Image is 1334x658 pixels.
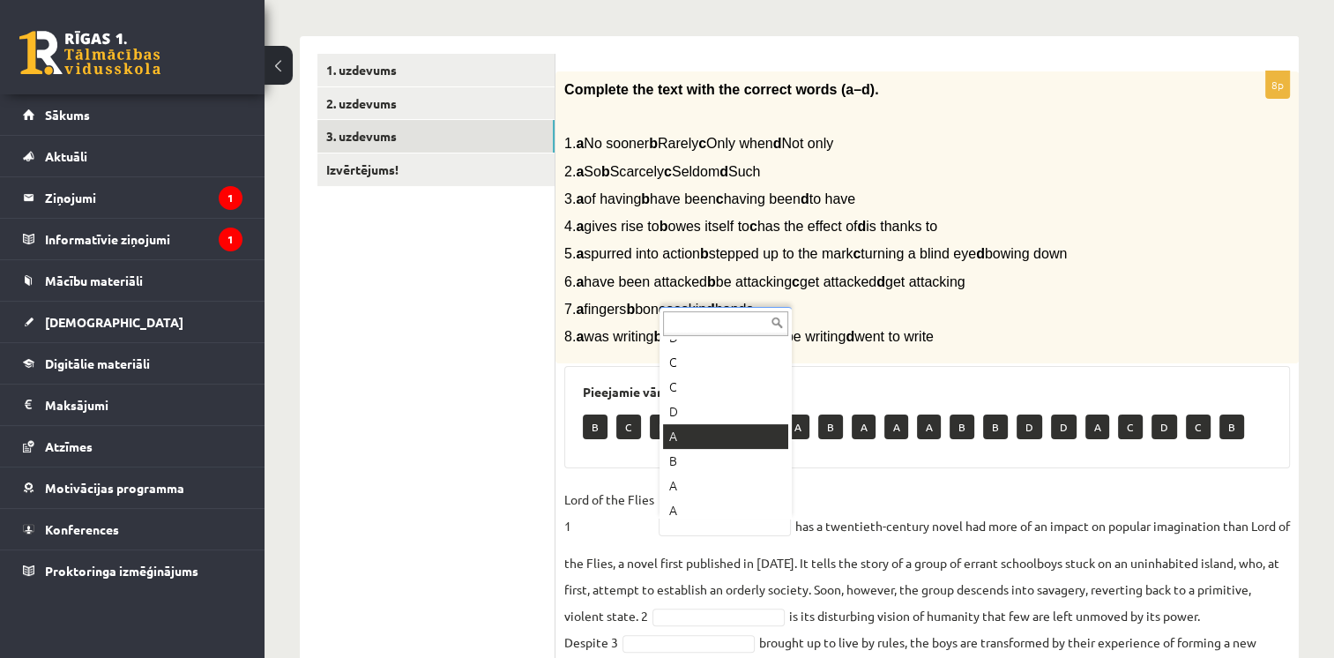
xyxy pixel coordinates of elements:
[663,449,788,474] div: B
[663,350,788,375] div: C
[663,400,788,424] div: D
[663,474,788,498] div: A
[663,375,788,400] div: C
[663,498,788,523] div: A
[663,424,788,449] div: A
